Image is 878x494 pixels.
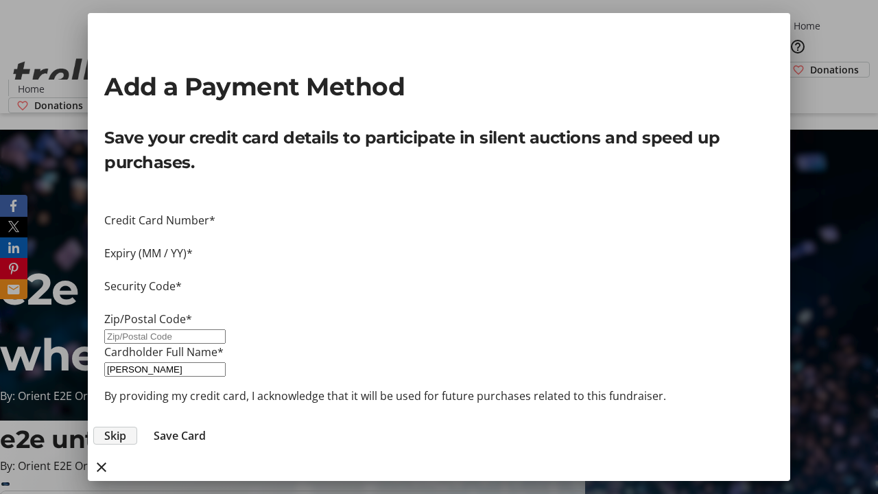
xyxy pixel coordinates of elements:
iframe: Secure expiration date input frame [104,261,774,278]
label: Expiry (MM / YY)* [104,246,193,261]
iframe: Secure card number input frame [104,228,774,245]
span: Skip [104,427,126,444]
label: Zip/Postal Code* [104,311,192,327]
h2: Add a Payment Method [104,68,774,105]
input: Zip/Postal Code [104,329,226,344]
button: close [88,454,115,481]
label: Credit Card Number* [104,213,215,228]
iframe: Secure CVC input frame [104,294,774,311]
button: Save Card [143,427,217,444]
p: By providing my credit card, I acknowledge that it will be used for future purchases related to t... [104,388,774,404]
span: Save Card [154,427,206,444]
label: Cardholder Full Name* [104,344,224,360]
button: Skip [93,427,137,445]
input: Card Holder Name [104,362,226,377]
p: Save your credit card details to participate in silent auctions and speed up purchases. [104,126,774,175]
label: Security Code* [104,279,182,294]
